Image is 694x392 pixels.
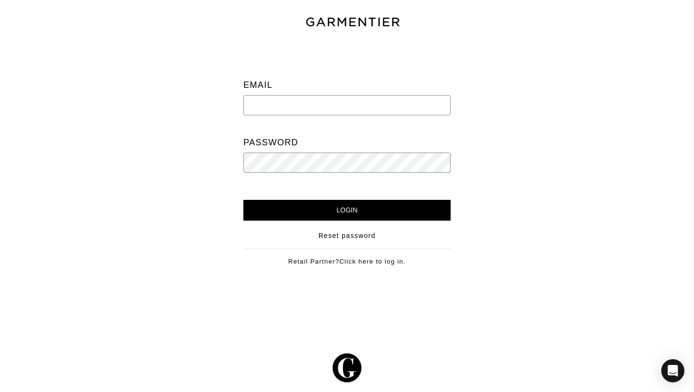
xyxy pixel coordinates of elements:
input: Login [243,200,451,221]
img: g-602364139e5867ba59c769ce4266a9601a3871a1516a6a4c3533f4bc45e69684.svg [333,353,361,382]
label: Email [243,75,273,95]
a: Click here to log in. [339,258,406,265]
div: Open Intercom Messenger [661,359,684,382]
a: Reset password [319,231,376,241]
img: garmentier-text-8466448e28d500cc52b900a8b1ac6a0b4c9bd52e9933ba870cc531a186b44329.png [305,16,401,28]
label: Password [243,133,298,153]
div: Retail Partner? [243,249,451,266]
